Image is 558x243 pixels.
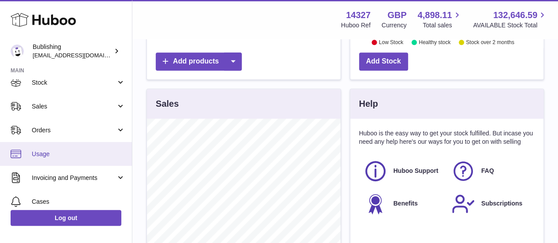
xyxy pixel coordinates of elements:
[359,129,535,146] p: Huboo is the easy way to get your stock fulfilled. But incase you need any help here's our ways f...
[32,102,116,111] span: Sales
[423,21,462,30] span: Total sales
[32,79,116,87] span: Stock
[33,52,130,59] span: [EMAIL_ADDRESS][DOMAIN_NAME]
[418,9,452,21] span: 4,898.11
[481,199,522,208] span: Subscriptions
[387,9,406,21] strong: GBP
[451,159,530,183] a: FAQ
[32,150,125,158] span: Usage
[382,21,407,30] div: Currency
[11,210,121,226] a: Log out
[393,199,418,208] span: Benefits
[33,43,112,60] div: Bublishing
[473,9,547,30] a: 132,646.59 AVAILABLE Stock Total
[32,126,116,135] span: Orders
[359,98,378,110] h3: Help
[451,192,530,216] a: Subscriptions
[466,39,514,45] text: Stock over 2 months
[363,192,442,216] a: Benefits
[346,9,371,21] strong: 14327
[493,9,537,21] span: 132,646.59
[156,52,242,71] a: Add products
[156,98,179,110] h3: Sales
[11,45,24,58] img: internalAdmin-14327@internal.huboo.com
[481,167,494,175] span: FAQ
[363,159,442,183] a: Huboo Support
[359,52,408,71] a: Add Stock
[32,198,125,206] span: Cases
[418,9,462,30] a: 4,898.11 Total sales
[378,39,403,45] text: Low Stock
[341,21,371,30] div: Huboo Ref
[393,167,438,175] span: Huboo Support
[473,21,547,30] span: AVAILABLE Stock Total
[32,174,116,182] span: Invoicing and Payments
[419,39,451,45] text: Healthy stock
